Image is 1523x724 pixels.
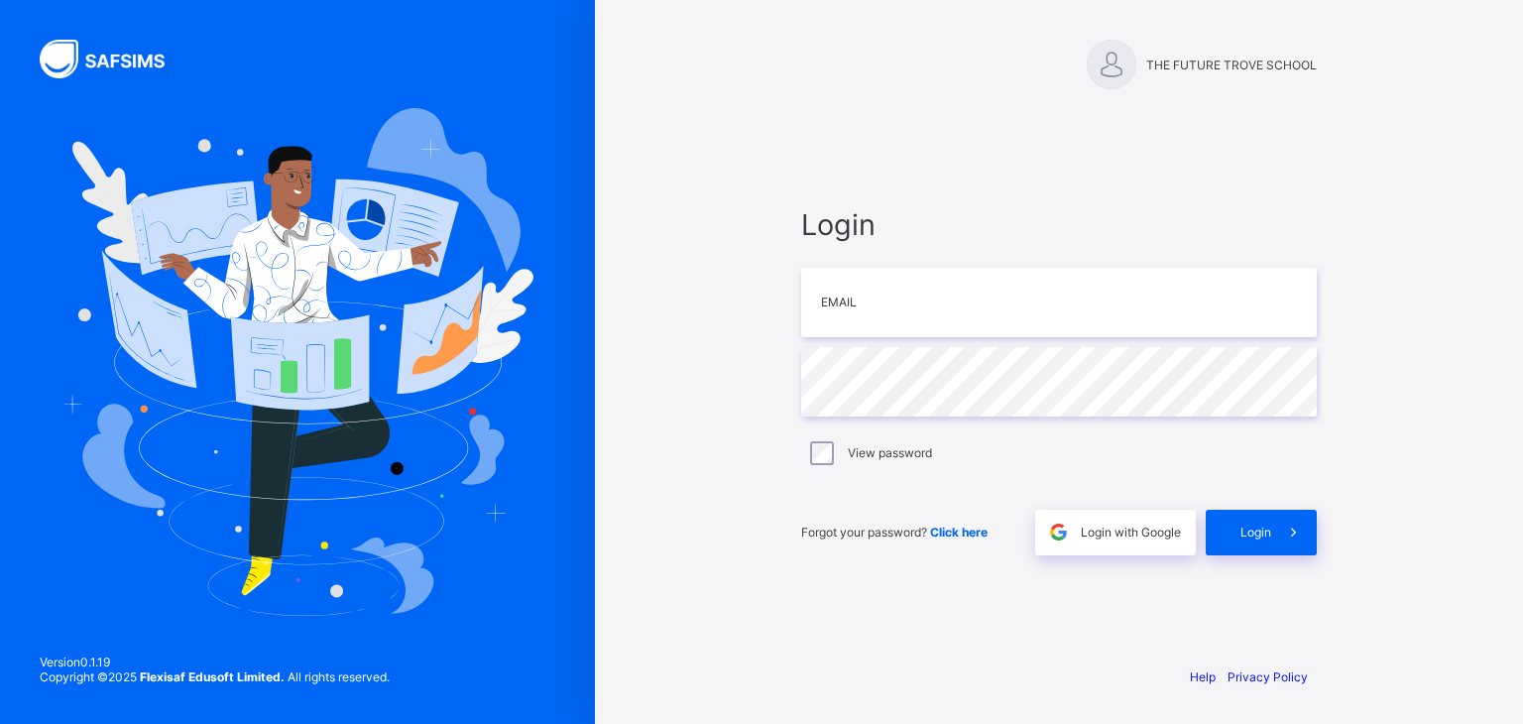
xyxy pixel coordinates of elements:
a: Privacy Policy [1228,669,1308,684]
a: Click here [930,525,988,540]
span: Login [801,207,1317,242]
span: THE FUTURE TROVE SCHOOL [1146,58,1317,72]
img: google.396cfc9801f0270233282035f929180a.svg [1047,521,1070,543]
img: Hero Image [61,108,533,616]
span: Forgot your password? [801,525,988,540]
span: Login with Google [1081,525,1181,540]
span: Copyright © 2025 All rights reserved. [40,669,390,684]
strong: Flexisaf Edusoft Limited. [140,669,285,684]
span: Login [1240,525,1271,540]
img: SAFSIMS Logo [40,40,188,78]
label: View password [848,445,932,460]
span: Version 0.1.19 [40,655,390,669]
a: Help [1190,669,1216,684]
